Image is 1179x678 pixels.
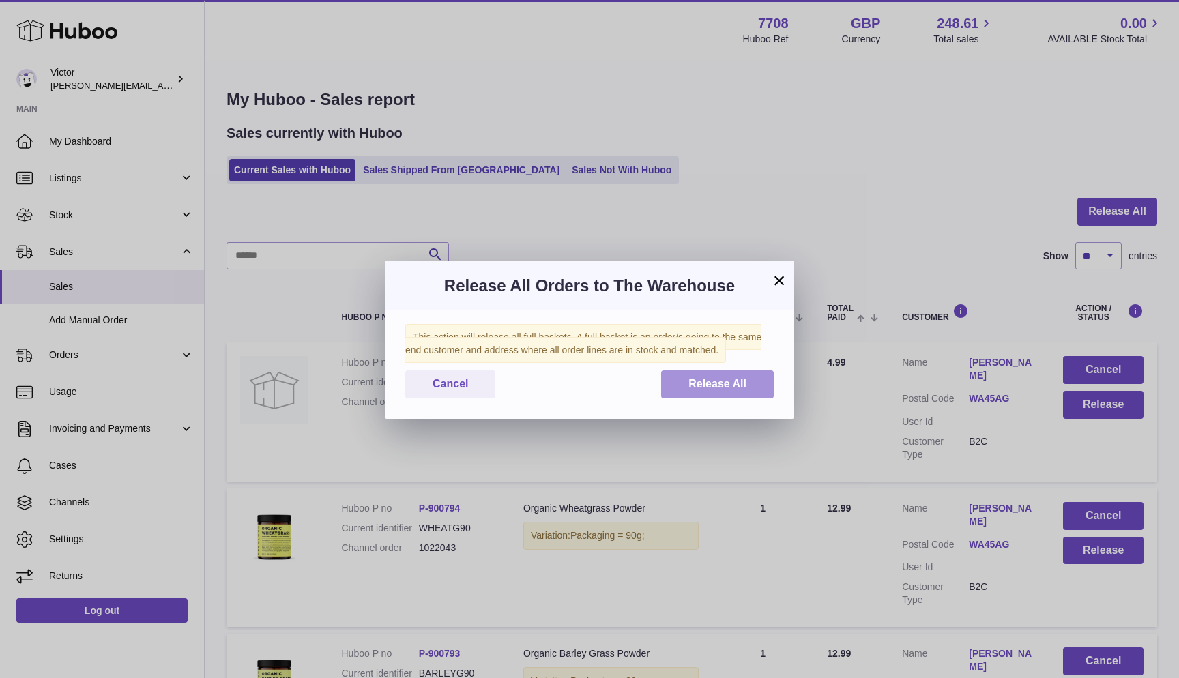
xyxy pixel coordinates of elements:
[405,275,774,297] h3: Release All Orders to The Warehouse
[405,370,495,398] button: Cancel
[688,378,746,389] span: Release All
[771,272,787,289] button: ×
[433,378,468,389] span: Cancel
[661,370,774,398] button: Release All
[405,324,761,363] span: This action will release all full baskets. A full basket is an order/s going to the same end cust...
